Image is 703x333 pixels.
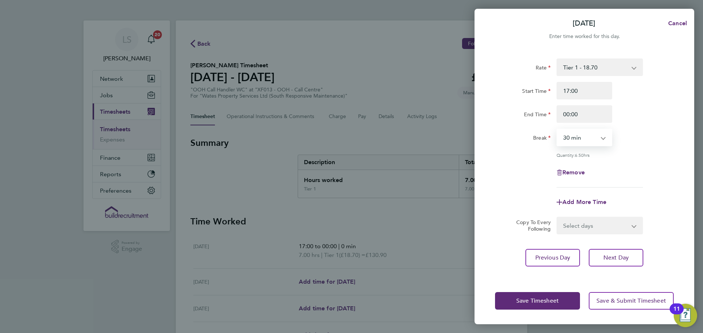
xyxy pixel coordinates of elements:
label: Rate [536,64,551,73]
input: E.g. 18:00 [557,105,612,123]
button: Open Resource Center, 11 new notifications [674,304,697,327]
button: Remove [557,170,585,175]
button: Save Timesheet [495,292,580,310]
button: Next Day [589,249,643,266]
label: Start Time [522,88,551,97]
input: E.g. 08:00 [557,82,612,99]
span: 6.50 [575,152,584,158]
span: Add More Time [562,198,606,205]
label: Break [533,135,551,143]
div: 11 [673,309,680,318]
span: Next Day [603,254,629,261]
label: End Time [524,111,551,120]
label: Copy To Every Following [510,219,551,232]
span: Remove [562,169,585,176]
button: Cancel [656,16,694,31]
span: Previous Day [535,254,570,261]
button: Add More Time [557,199,606,205]
button: Save & Submit Timesheet [589,292,674,310]
span: Cancel [666,20,687,27]
p: [DATE] [573,18,595,29]
span: Save & Submit Timesheet [596,297,666,304]
div: Enter time worked for this day. [475,32,694,41]
button: Previous Day [525,249,580,266]
div: Quantity: hrs [557,152,643,158]
span: Save Timesheet [516,297,559,304]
